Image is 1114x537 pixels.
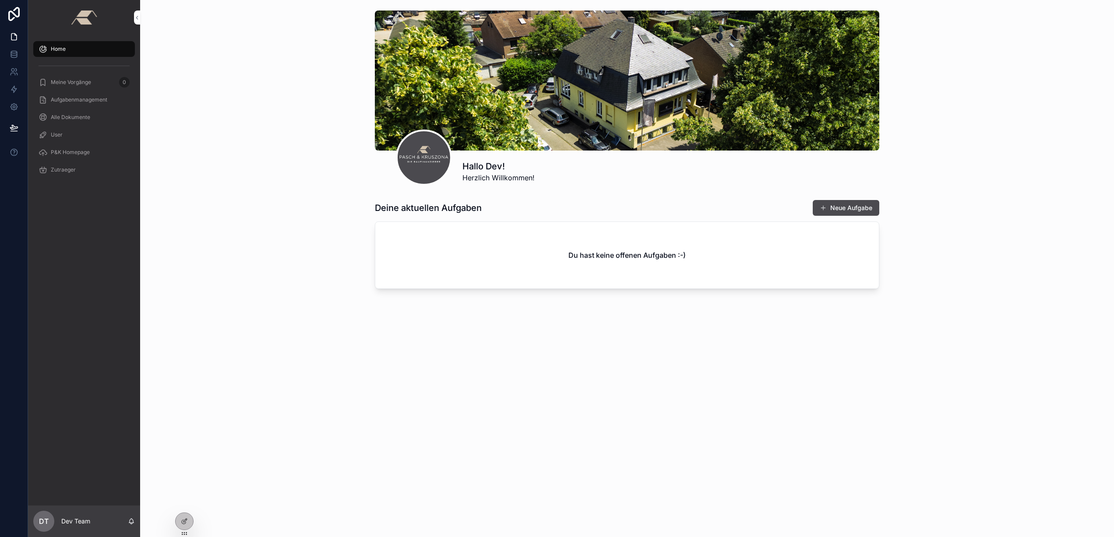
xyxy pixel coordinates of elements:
[462,160,535,172] h1: Hallo Dev!
[813,200,879,216] button: Neue Aufgabe
[51,131,63,138] span: User
[375,202,482,214] h1: Deine aktuellen Aufgaben
[33,162,135,178] a: Zutraeger
[33,74,135,90] a: Meine Vorgänge0
[61,517,90,526] p: Dev Team
[462,172,535,183] span: Herzlich Willkommen!
[33,109,135,125] a: Alle Dokumente
[51,46,66,53] span: Home
[51,114,90,121] span: Alle Dokumente
[39,516,49,526] span: DT
[119,77,130,88] div: 0
[51,96,107,103] span: Aufgabenmanagement
[51,166,76,173] span: Zutraeger
[33,41,135,57] a: Home
[51,149,90,156] span: P&K Homepage
[28,35,140,189] div: scrollable content
[33,92,135,108] a: Aufgabenmanagement
[33,127,135,143] a: User
[71,11,97,25] img: App logo
[33,144,135,160] a: P&K Homepage
[51,79,91,86] span: Meine Vorgänge
[568,250,686,260] h2: Du hast keine offenen Aufgaben :-)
